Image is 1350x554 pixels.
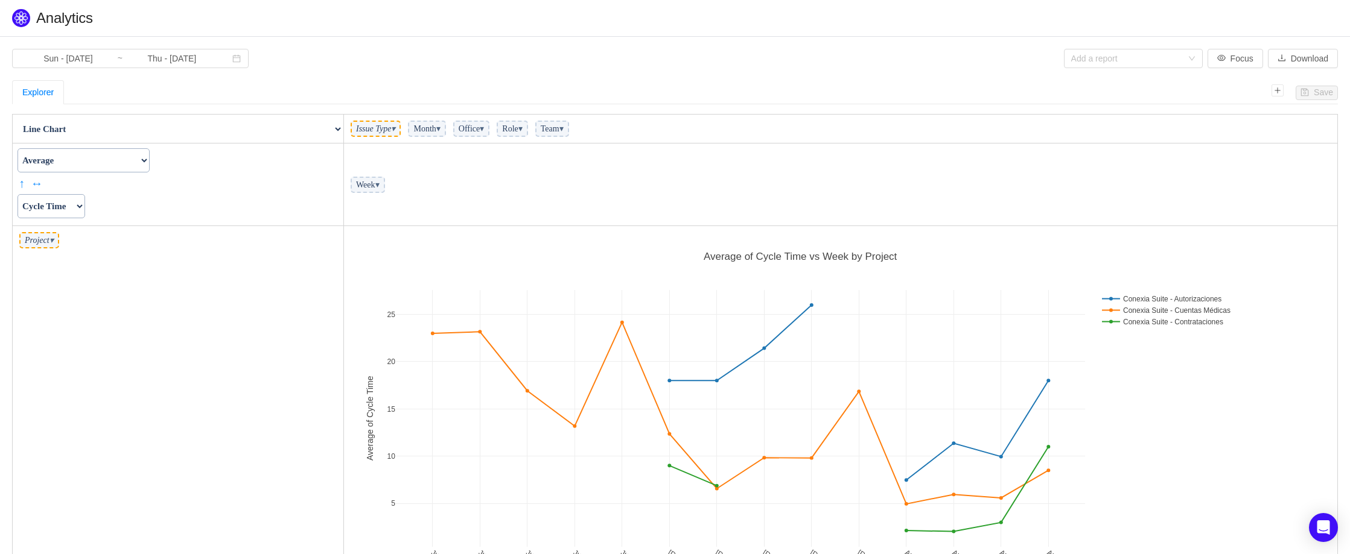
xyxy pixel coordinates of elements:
i: icon: calendar [232,54,241,63]
span: Week [351,177,385,193]
span: Issue Type [351,121,401,137]
span: ▾ [391,124,395,133]
button: icon: saveSave [1296,86,1338,100]
span: Team [535,121,569,137]
span: ▾ [375,180,380,189]
input: End date [123,52,221,65]
a: ↔ [31,174,40,192]
span: ▾ [49,236,54,245]
span: Role [497,121,527,137]
i: icon: down [1188,55,1196,63]
span: ▾ [559,124,564,133]
div: Add a report [1071,52,1182,65]
span: ▾ [518,124,523,133]
i: icon: plus [1272,84,1284,96]
button: icon: downloadDownload [1268,49,1338,68]
span: Project [19,232,59,248]
a: ↑ [19,174,28,192]
span: Month [408,121,445,137]
span: ▾ [480,124,484,133]
img: Quantify [12,9,30,27]
span: Analytics [36,10,93,26]
div: Explorer [22,81,54,104]
span: Office [453,121,490,137]
input: Start date [19,52,117,65]
span: ▾ [436,124,441,133]
button: icon: eyeFocus [1208,49,1263,68]
div: Open Intercom Messenger [1309,513,1338,542]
